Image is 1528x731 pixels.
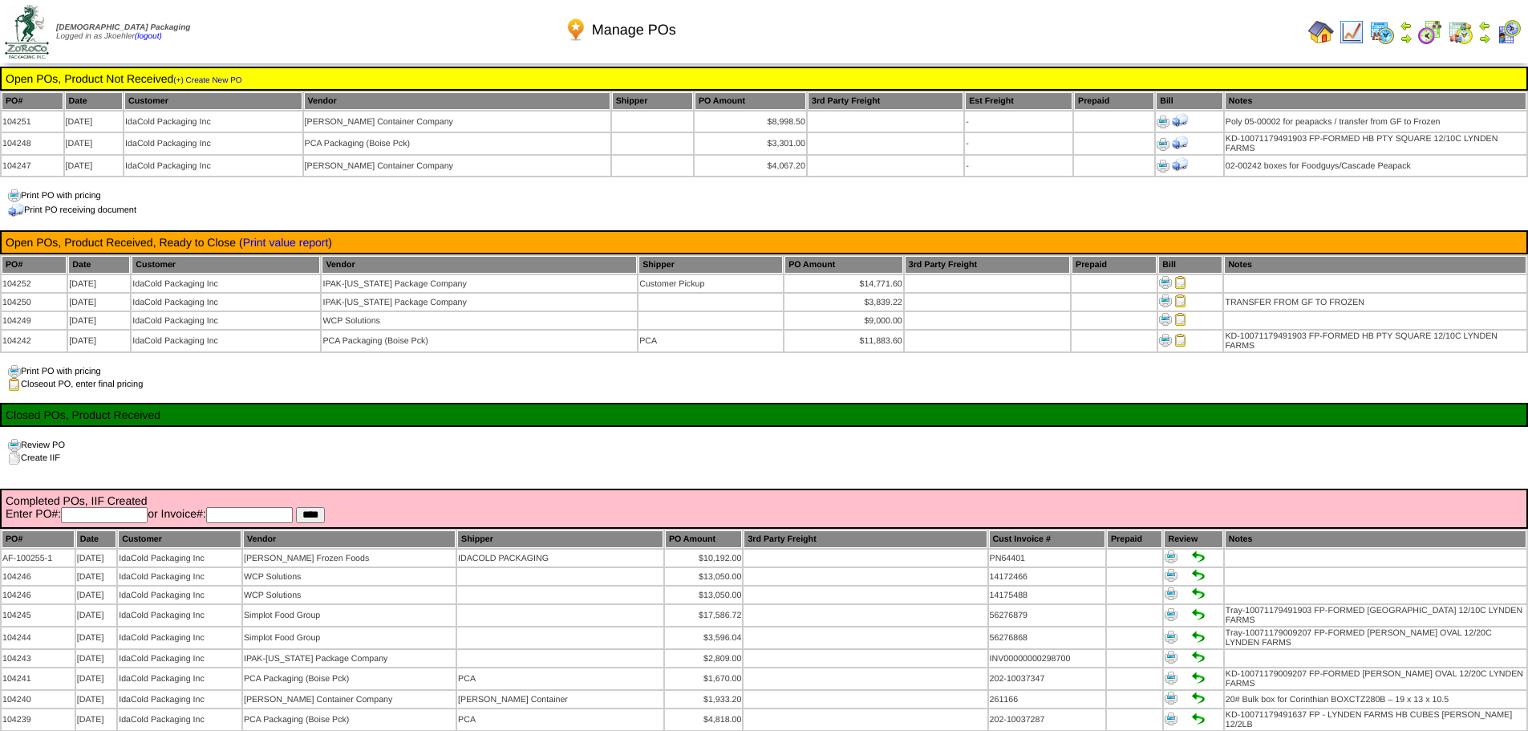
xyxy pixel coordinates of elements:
th: Cust Invoice # [989,530,1105,548]
td: 104249 [2,312,67,329]
td: IdaCold Packaging Inc [118,709,241,730]
td: [DATE] [68,331,130,351]
td: [DATE] [68,275,130,292]
span: Logged in as Jkoehler [56,23,190,41]
td: [DATE] [76,587,116,603]
td: 104245 [2,605,75,626]
th: PO Amount [695,92,806,110]
img: Set to Handled [1192,651,1205,664]
div: $8,998.50 [695,117,805,127]
img: arrowleft.gif [1478,19,1491,32]
img: Set to Handled [1192,631,1205,644]
a: (logout) [135,32,162,41]
img: Set to Handled [1192,713,1205,725]
div: $2,809.00 [666,654,742,664]
img: Print [1165,569,1177,582]
th: Customer [132,256,320,274]
td: IdaCold Packaging Inc [118,550,241,567]
img: print.gif [8,439,21,452]
div: $3,301.00 [695,139,805,148]
th: 3rd Party Freight [808,92,963,110]
img: calendarinout.gif [1448,19,1473,45]
th: Vendor [322,256,637,274]
th: Date [68,256,130,274]
td: IdaCold Packaging Inc [118,668,241,689]
img: Print [1157,138,1169,151]
td: IdaCold Packaging Inc [118,650,241,667]
div: $14,771.60 [785,279,902,289]
img: calendarcustomer.gif [1496,19,1522,45]
div: $1,933.20 [666,695,742,705]
td: 104250 [2,294,67,311]
div: $3,596.04 [666,633,742,643]
td: [DATE] [76,691,116,708]
td: IdaCold Packaging Inc [118,568,241,585]
span: [DEMOGRAPHIC_DATA] Packaging [56,23,190,32]
img: home.gif [1308,19,1334,45]
td: 104248 [2,133,63,154]
th: Date [65,92,124,110]
td: 56276879 [989,605,1105,626]
img: Set to Handled [1192,550,1205,563]
th: Customer [124,92,302,110]
td: 104242 [2,331,67,351]
td: KD-10071179491903 FP-FORMED HB PTY SQUARE 12/10C LYNDEN FARMS [1224,331,1526,351]
img: Print [1165,587,1177,600]
div: $3,839.22 [785,298,902,307]
div: $17,586.72 [666,611,742,620]
img: Print [1165,631,1177,644]
td: IdaCold Packaging Inc [118,605,241,626]
td: [DATE] [68,294,130,311]
form: Enter PO#: or Invoice#: [6,507,1522,523]
div: $4,818.00 [666,715,742,725]
th: PO Amount [784,256,903,274]
img: Print [1165,550,1177,563]
td: WCP Solutions [243,587,456,603]
img: calendarprod.gif [1369,19,1395,45]
th: Vendor [243,530,456,548]
td: 20# Bulk box for Corinthian BOXCTZ280B – 19 x 13 x 10.5 [1225,691,1526,708]
img: Print [1159,313,1172,326]
th: 3rd Party Freight [905,256,1070,274]
img: clone.gif [8,452,21,465]
img: Print Receiving Document [1172,112,1188,128]
img: zoroco-logo-small.webp [5,5,49,59]
td: WCP Solutions [243,568,456,585]
td: KD-10071179491637 FP - LYNDEN FARMS HB CUBES [PERSON_NAME] 12/2LB [1225,709,1526,730]
img: arrowright.gif [1478,32,1491,45]
div: $9,000.00 [785,316,902,326]
td: 104240 [2,691,75,708]
td: IdaCold Packaging Inc [132,275,320,292]
img: Print [1165,713,1177,725]
img: Print [1165,672,1177,684]
td: Simplot Food Group [243,605,456,626]
td: [DATE] [76,550,116,567]
td: 104239 [2,709,75,730]
td: 104252 [2,275,67,292]
td: [DATE] [76,605,116,626]
img: Print [1159,294,1172,307]
td: 56276868 [989,627,1105,648]
th: Shipper [457,530,663,548]
span: Manage POs [592,22,676,39]
th: Prepaid [1107,530,1162,548]
img: Set to Handled [1192,569,1205,582]
th: Vendor [304,92,610,110]
img: Print Receiving Document [1172,135,1188,151]
td: 104251 [2,112,63,132]
div: $13,050.00 [666,591,742,600]
th: Prepaid [1072,256,1157,274]
td: IdaCold Packaging Inc [118,627,241,648]
img: Print [1157,116,1169,128]
td: [DATE] [68,312,130,329]
th: PO# [2,530,75,548]
td: Open POs, Product Not Received [5,71,1523,86]
th: Shipper [638,256,783,274]
img: Set to Handled [1192,608,1205,621]
td: Simplot Food Group [243,627,456,648]
td: KD-10071179009207 FP-FORMED [PERSON_NAME] OVAL 12/20C LYNDEN FARMS [1225,668,1526,689]
img: line_graph.gif [1339,19,1364,45]
td: IPAK-[US_STATE] Package Company [322,294,637,311]
img: Print [1165,651,1177,664]
td: [PERSON_NAME] Container Company [243,691,456,708]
